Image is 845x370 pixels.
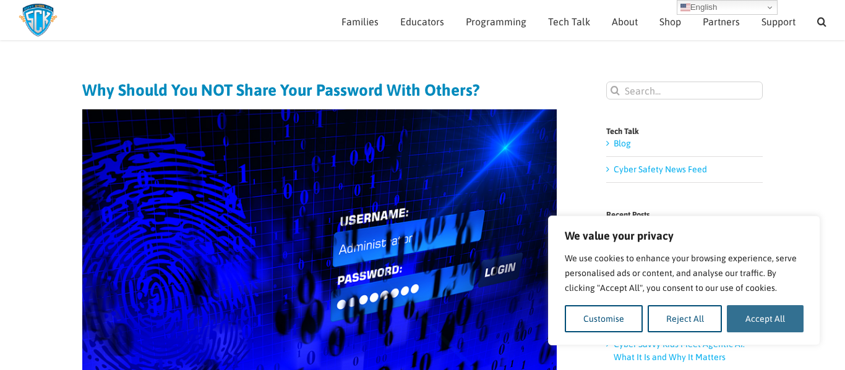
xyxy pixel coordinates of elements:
[612,17,638,27] span: About
[565,229,804,243] p: We value your privacy
[614,164,707,174] a: Cyber Safety News Feed
[680,2,690,12] img: en
[341,17,379,27] span: Families
[400,17,444,27] span: Educators
[548,17,590,27] span: Tech Talk
[614,138,631,148] a: Blog
[648,305,723,332] button: Reject All
[565,251,804,295] p: We use cookies to enhance your browsing experience, serve personalised ads or content, and analys...
[565,305,643,332] button: Customise
[659,17,681,27] span: Shop
[606,127,763,135] h4: Tech Talk
[606,82,624,99] input: Search
[466,17,526,27] span: Programming
[761,17,796,27] span: Support
[614,339,745,362] a: Cyber Savvy Kids Meet Agentic AI: What It Is and Why It Matters
[19,3,58,37] img: Savvy Cyber Kids Logo
[82,82,557,99] h1: Why Should You NOT Share Your Password With Others?
[606,211,763,219] h4: Recent Posts
[606,82,763,99] input: Search...
[703,17,740,27] span: Partners
[727,305,804,332] button: Accept All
